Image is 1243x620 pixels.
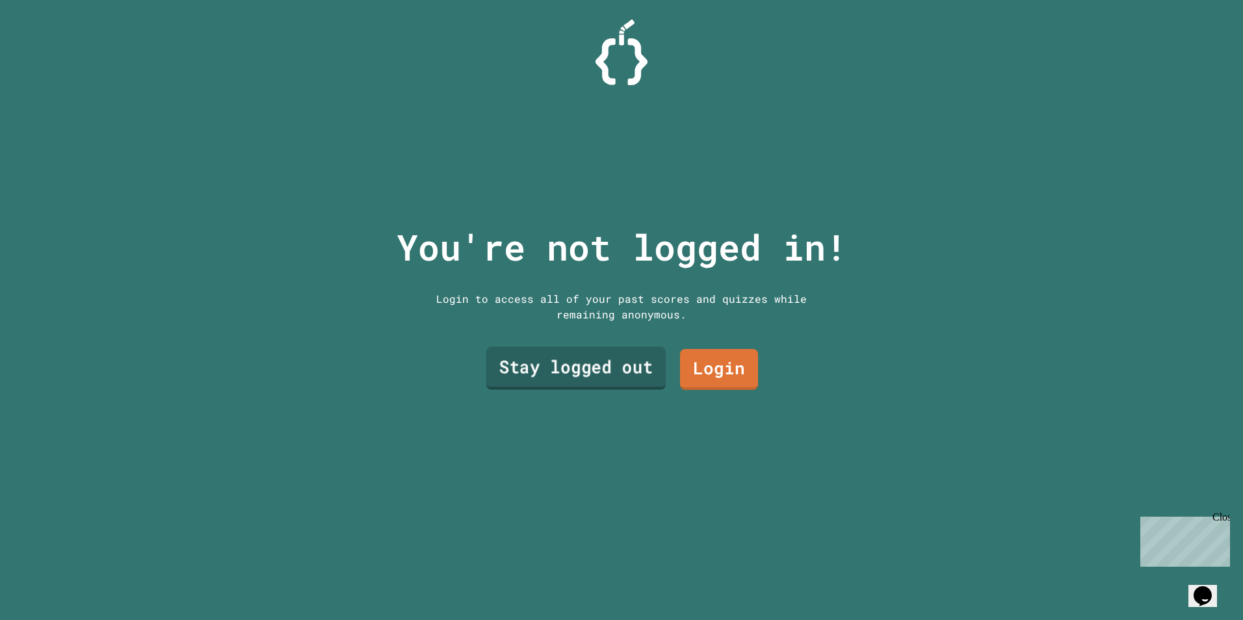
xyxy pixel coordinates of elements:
a: Login [680,349,758,390]
div: Chat with us now!Close [5,5,90,83]
iframe: chat widget [1135,511,1230,567]
div: Login to access all of your past scores and quizzes while remaining anonymous. [426,291,817,322]
img: Logo.svg [595,19,648,85]
p: You're not logged in! [397,220,847,274]
iframe: chat widget [1188,568,1230,607]
a: Stay logged out [486,346,666,389]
